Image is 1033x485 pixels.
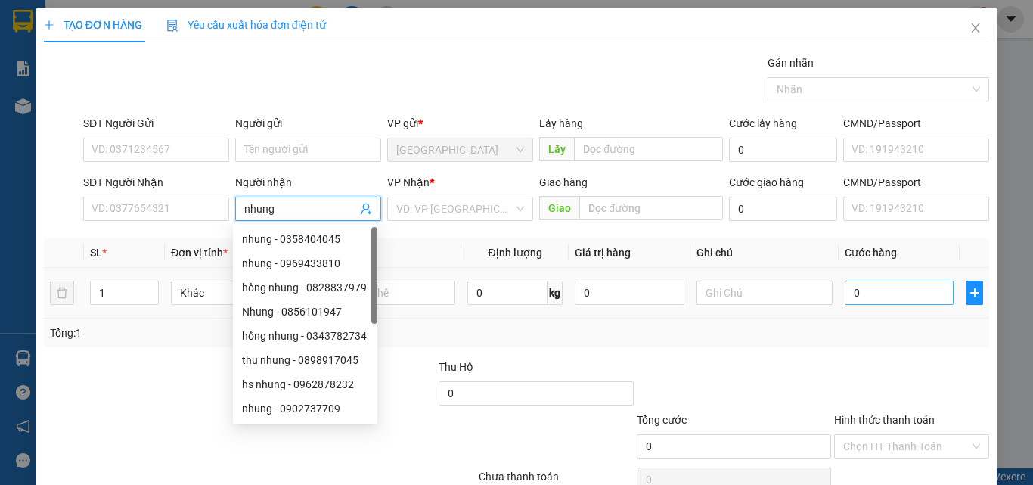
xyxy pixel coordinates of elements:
div: nhung - 0969433810 [242,255,368,272]
span: Giao hàng [539,176,588,188]
input: Ghi Chú [696,281,833,305]
span: Cước hàng [845,247,897,259]
div: hồng nhung - 0343782734 [242,328,368,344]
span: user-add [360,203,372,215]
button: plus [966,281,983,305]
input: Dọc đường [574,137,723,161]
input: Cước lấy hàng [729,138,837,162]
span: Lấy hàng [539,117,583,129]
div: hs nhung - 0962878232 [242,376,368,393]
label: Cước lấy hàng [729,117,797,129]
div: nhung - 0358404045 [242,231,368,247]
span: plus [44,20,54,30]
input: Cước giao hàng [729,197,837,221]
div: SĐT Người Gửi [83,115,229,132]
span: Đơn vị tính [171,247,228,259]
span: Lấy [539,137,574,161]
div: hồng nhung - 0828837979 [242,279,368,296]
span: Khác [180,281,298,304]
div: SĐT Người Nhận [83,174,229,191]
div: nhung - 0902737709 [242,400,368,417]
span: Yêu cầu xuất hóa đơn điện tử [166,19,326,31]
span: Thu Hộ [439,361,473,373]
div: hs nhung - 0962878232 [233,372,377,396]
div: nhung - 0358404045 [233,227,377,251]
span: plus [966,287,982,299]
label: Gán nhãn [768,57,814,69]
div: hồng nhung - 0343782734 [233,324,377,348]
span: Đà Lạt [396,138,524,161]
div: Người gửi [235,115,381,132]
div: Người nhận [235,174,381,191]
img: icon [166,20,178,32]
input: VD: Bàn, Ghế [319,281,455,305]
span: Giá trị hàng [575,247,631,259]
div: hồng nhung - 0828837979 [233,275,377,300]
button: delete [50,281,74,305]
span: Định lượng [488,247,541,259]
div: Tổng: 1 [50,325,400,341]
span: TẠO ĐƠN HÀNG [44,19,142,31]
span: kg [548,281,563,305]
span: VP Nhận [387,176,430,188]
input: Dọc đường [579,196,723,220]
label: Hình thức thanh toán [834,414,935,426]
button: Close [954,8,997,50]
div: CMND/Passport [843,174,989,191]
div: Nhung - 0856101947 [233,300,377,324]
div: nhung - 0969433810 [233,251,377,275]
span: Tổng cước [637,414,687,426]
div: thu nhung - 0898917045 [242,352,368,368]
input: 0 [575,281,684,305]
div: VP gửi [387,115,533,132]
div: nhung - 0902737709 [233,396,377,421]
span: SL [90,247,102,259]
div: thu nhung - 0898917045 [233,348,377,372]
div: CMND/Passport [843,115,989,132]
th: Ghi chú [690,238,839,268]
div: Nhung - 0856101947 [242,303,368,320]
span: close [969,22,982,34]
label: Cước giao hàng [729,176,804,188]
span: Giao [539,196,579,220]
